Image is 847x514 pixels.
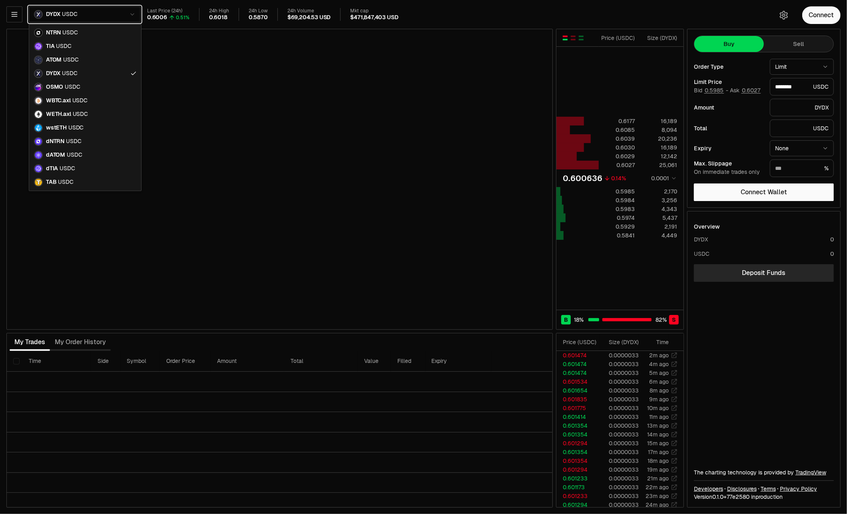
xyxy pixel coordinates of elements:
img: ATOM Logo [35,56,42,64]
span: USDC [68,124,84,131]
span: dATOM [46,151,65,159]
span: TIA [46,43,54,50]
span: TAB [46,179,56,186]
span: USDC [62,29,78,36]
span: USDC [73,111,88,118]
img: TAB Logo [35,179,42,186]
span: DYDX [46,70,60,77]
span: OSMO [46,84,63,91]
span: USDC [65,84,80,91]
span: USDC [67,151,82,159]
img: DYDX Logo [35,70,42,77]
span: dNTRN [46,138,64,145]
span: USDC [66,138,81,145]
img: dNTRN Logo [35,138,42,145]
span: USDC [63,56,78,64]
img: WETH.axl Logo [35,111,42,118]
img: TIA Logo [35,43,42,50]
img: WBTC.axl Logo [35,97,42,104]
span: USDC [62,70,77,77]
span: WETH.axl [46,111,71,118]
span: USDC [56,43,71,50]
span: wstETH [46,124,67,131]
span: USDC [72,97,88,104]
span: ATOM [46,56,62,64]
img: NTRN Logo [35,29,42,36]
span: USDC [60,165,75,172]
span: NTRN [46,29,61,36]
img: OSMO Logo [35,84,42,91]
img: dATOM Logo [35,151,42,159]
span: dTIA [46,165,58,172]
img: wstETH Logo [35,124,42,131]
span: WBTC.axl [46,97,71,104]
span: USDC [58,179,73,186]
img: dTIA Logo [35,165,42,172]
